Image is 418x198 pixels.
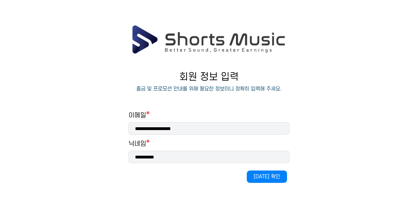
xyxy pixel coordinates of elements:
p: 회원 정보 입력 [128,72,290,83]
button: [DATE] 확인 [247,171,287,183]
h1: 닉네임 [128,140,146,148]
h1: 이메일 [128,111,290,120]
img: ShortsMusic [131,25,286,54]
p: 출금 및 프로모션 안내를 위해 필요한 정보이니 정확히 입력해 주세요. [136,85,282,93]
